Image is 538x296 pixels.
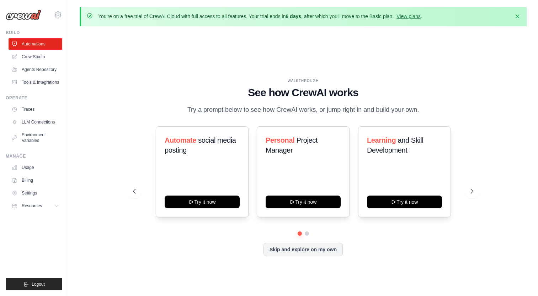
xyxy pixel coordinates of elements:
[9,129,62,146] a: Environment Variables
[266,136,294,144] span: Personal
[9,187,62,199] a: Settings
[133,78,474,83] div: WALKTHROUGH
[165,136,196,144] span: Automate
[133,86,474,99] h1: See how CrewAI works
[9,51,62,62] a: Crew Studio
[9,162,62,173] a: Usage
[6,153,62,159] div: Manage
[286,13,301,19] strong: 6 days
[6,95,62,101] div: Operate
[9,104,62,115] a: Traces
[6,278,62,290] button: Logout
[165,196,240,208] button: Try it now
[266,196,341,208] button: Try it now
[9,200,62,212] button: Resources
[32,281,45,287] span: Logout
[9,77,62,88] a: Tools & Integrations
[9,175,62,186] a: Billing
[367,136,396,144] span: Learning
[98,13,422,20] p: You're on a free trial of CrewAI Cloud with full access to all features. Your trial ends in , aft...
[9,38,62,50] a: Automations
[9,116,62,128] a: LLM Connections
[367,136,423,154] span: and Skill Development
[263,243,343,256] button: Skip and explore on my own
[184,105,423,115] p: Try a prompt below to see how CrewAI works, or jump right in and build your own.
[6,30,62,35] div: Build
[396,13,420,19] a: View plans
[165,136,236,154] span: social media posting
[9,64,62,75] a: Agents Repository
[22,203,42,209] span: Resources
[6,10,41,20] img: Logo
[367,196,442,208] button: Try it now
